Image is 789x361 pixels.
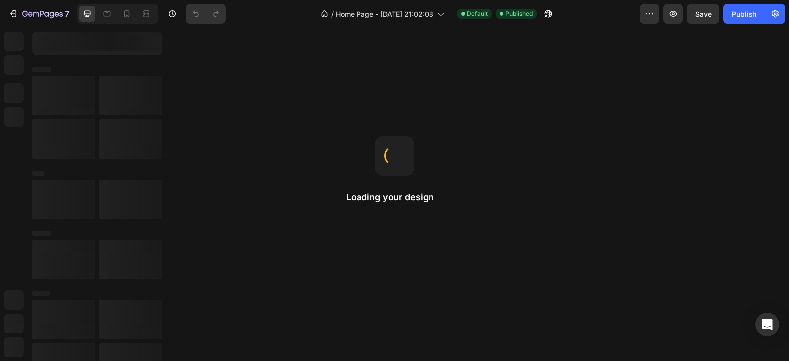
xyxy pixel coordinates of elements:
div: Undo/Redo [186,4,226,24]
button: 7 [4,4,73,24]
div: Publish [732,9,756,19]
button: Publish [723,4,765,24]
p: 7 [65,8,69,20]
span: Default [467,9,488,18]
button: Save [687,4,719,24]
h2: Loading your design [346,191,443,203]
span: / [331,9,334,19]
span: Home Page - [DATE] 21:02:08 [336,9,433,19]
div: Open Intercom Messenger [755,313,779,336]
span: Save [695,10,712,18]
span: Published [505,9,533,18]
